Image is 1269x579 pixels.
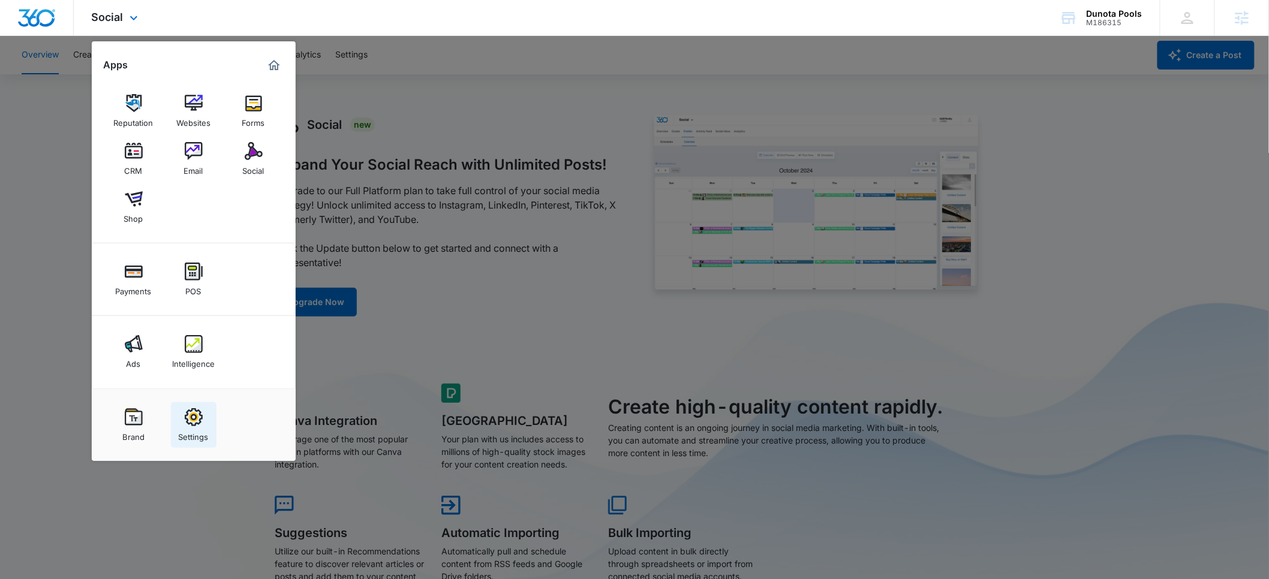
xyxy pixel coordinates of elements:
[114,112,154,128] div: Reputation
[111,88,157,134] a: Reputation
[1087,19,1142,27] div: account id
[186,281,202,296] div: POS
[179,426,209,442] div: Settings
[171,257,216,302] a: POS
[171,402,216,448] a: Settings
[264,56,284,75] a: Marketing 360® Dashboard
[116,281,152,296] div: Payments
[125,160,143,176] div: CRM
[111,136,157,182] a: CRM
[242,112,265,128] div: Forms
[124,208,143,224] div: Shop
[111,184,157,230] a: Shop
[104,59,128,71] h2: Apps
[184,160,203,176] div: Email
[172,353,215,369] div: Intelligence
[231,136,276,182] a: Social
[122,426,145,442] div: Brand
[111,402,157,448] a: Brand
[111,329,157,375] a: Ads
[171,329,216,375] a: Intelligence
[176,112,211,128] div: Websites
[171,88,216,134] a: Websites
[243,160,264,176] div: Social
[1087,9,1142,19] div: account name
[111,257,157,302] a: Payments
[92,11,124,23] span: Social
[231,88,276,134] a: Forms
[127,353,141,369] div: Ads
[171,136,216,182] a: Email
